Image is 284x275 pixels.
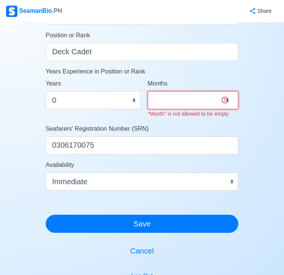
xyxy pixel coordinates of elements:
button: Share [242,4,278,18]
span: .PH [52,8,62,14]
input: ex. 1234567890 [46,136,238,154]
span: Position or Rank [46,32,90,38]
label: Years [46,79,61,88]
label: Availability [46,160,74,170]
button: Save [46,215,238,233]
p: Years Experience in Position or Rank [46,67,238,76]
label: Months [148,79,167,88]
img: Logo [6,6,17,17]
input: ex. 2nd Officer w/ Master License [46,43,238,61]
button: Cancel [46,242,238,260]
span: Seafarers' Registration Number (SRN) [46,125,148,132]
small: "Month" is not allowed to be empty [148,111,229,117]
div: SeamanBio [6,6,62,17]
